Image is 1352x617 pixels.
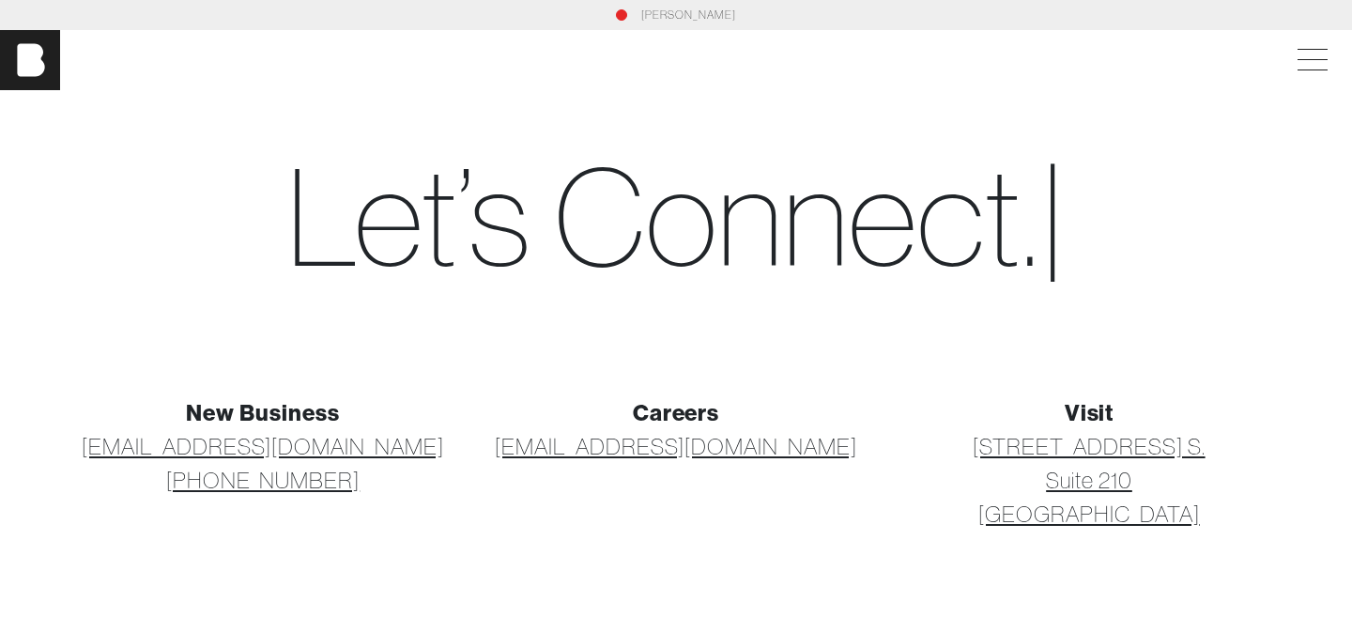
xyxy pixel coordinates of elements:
[166,463,360,497] a: [PHONE_NUMBER]
[554,131,1039,301] span: C o n n e c t .
[481,395,871,429] div: Careers
[641,7,736,23] a: [PERSON_NAME]
[973,429,1205,531] a: [STREET_ADDRESS] S.Suite 210[GEOGRAPHIC_DATA]
[286,131,530,301] span: Let’s
[495,429,857,463] a: [EMAIL_ADDRESS][DOMAIN_NAME]
[894,395,1284,429] div: Visit
[82,429,444,463] a: [EMAIL_ADDRESS][DOMAIN_NAME]
[1040,131,1066,301] span: |
[68,395,458,429] div: New Business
